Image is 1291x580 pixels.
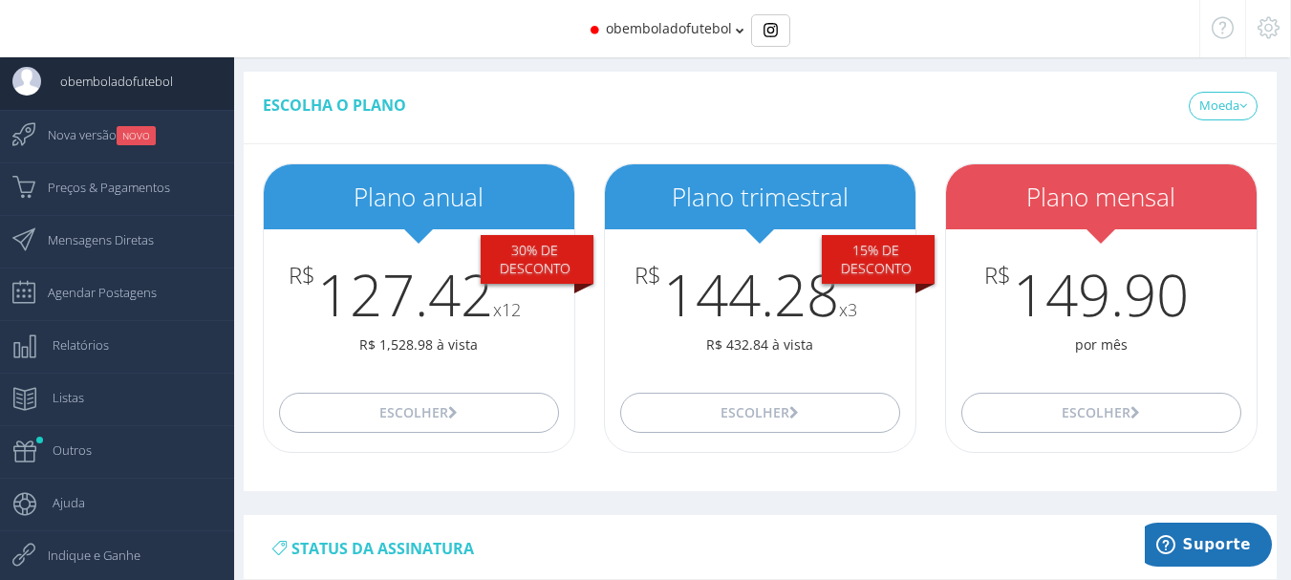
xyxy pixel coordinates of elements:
span: obemboladofutebol [606,19,732,37]
img: Instagram_simple_icon.svg [764,23,778,37]
h3: 149.90 [946,263,1257,326]
p: R$ 432.84 à vista [605,335,915,354]
h2: Plano mensal [946,183,1257,211]
div: Basic example [751,14,790,47]
span: Nova versão [29,111,156,159]
h2: Plano anual [264,183,574,211]
span: status da assinatura [291,538,474,559]
div: 15% De desconto [822,235,935,285]
div: 30% De desconto [481,235,593,285]
span: R$ [635,263,661,288]
iframe: Abre um widget para que você possa encontrar mais informações [1145,523,1272,570]
p: R$ 1,528.98 à vista [264,335,574,354]
button: Escolher [279,393,558,433]
p: por mês [946,335,1257,354]
span: Preços & Pagamentos [29,163,170,211]
small: x12 [493,298,521,321]
img: User Image [12,67,41,96]
span: R$ [984,263,1011,288]
span: Ajuda [33,479,85,526]
h3: 144.28 [605,263,915,326]
span: obemboladofutebol [41,57,173,105]
button: Escolher [620,393,899,433]
h2: Plano trimestral [605,183,915,211]
small: NOVO [117,126,156,145]
span: Escolha o plano [263,95,406,116]
span: Agendar Postagens [29,269,157,316]
small: x3 [839,298,857,321]
a: Moeda [1189,92,1258,120]
button: Escolher [961,393,1240,433]
span: Relatórios [33,321,109,369]
h3: 127.42 [264,263,574,326]
span: Outros [33,426,92,474]
span: Mensagens Diretas [29,216,154,264]
span: Indique e Ganhe [29,531,140,579]
span: R$ [289,263,315,288]
span: Listas [33,374,84,421]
